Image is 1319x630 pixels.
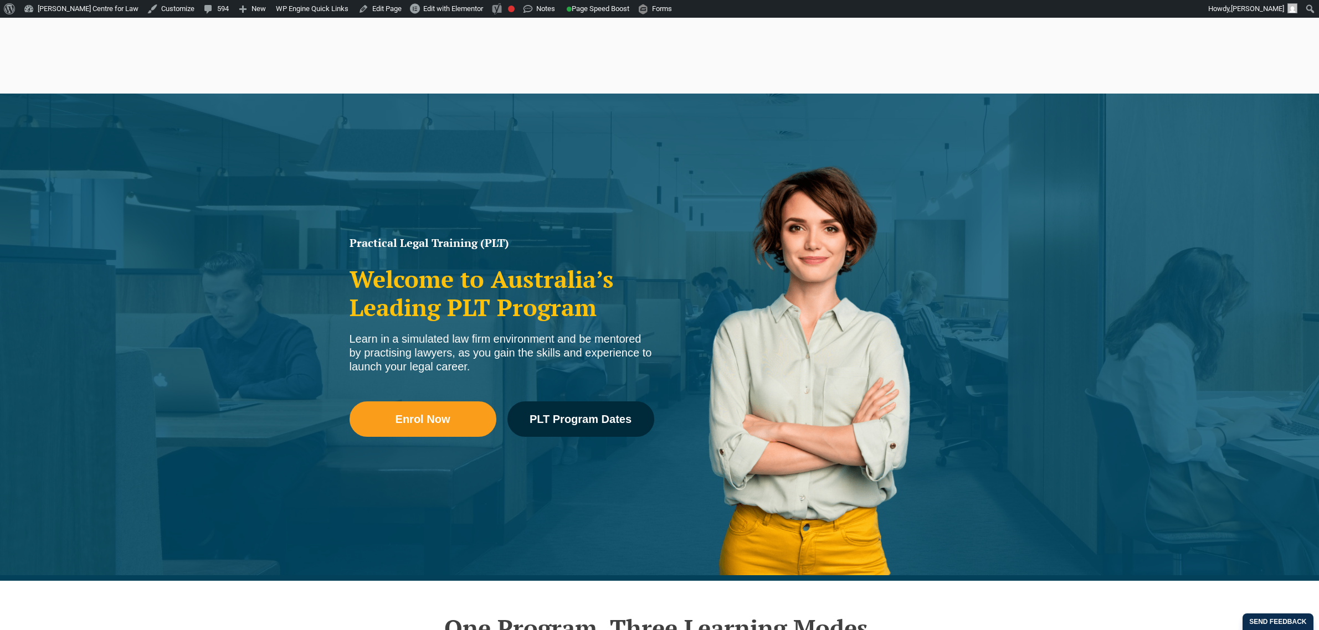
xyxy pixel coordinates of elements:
[350,237,654,249] h1: Practical Legal Training (PLT)
[396,414,450,425] span: Enrol Now
[507,401,654,437] a: PLT Program Dates
[423,4,483,13] span: Edit with Elementor
[350,265,654,321] h2: Welcome to Australia’s Leading PLT Program
[350,332,654,374] div: Learn in a simulated law firm environment and be mentored by practising lawyers, as you gain the ...
[350,401,496,437] a: Enrol Now
[1231,4,1284,13] span: [PERSON_NAME]
[530,414,632,425] span: PLT Program Dates
[508,6,515,12] div: Focus keyphrase not set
